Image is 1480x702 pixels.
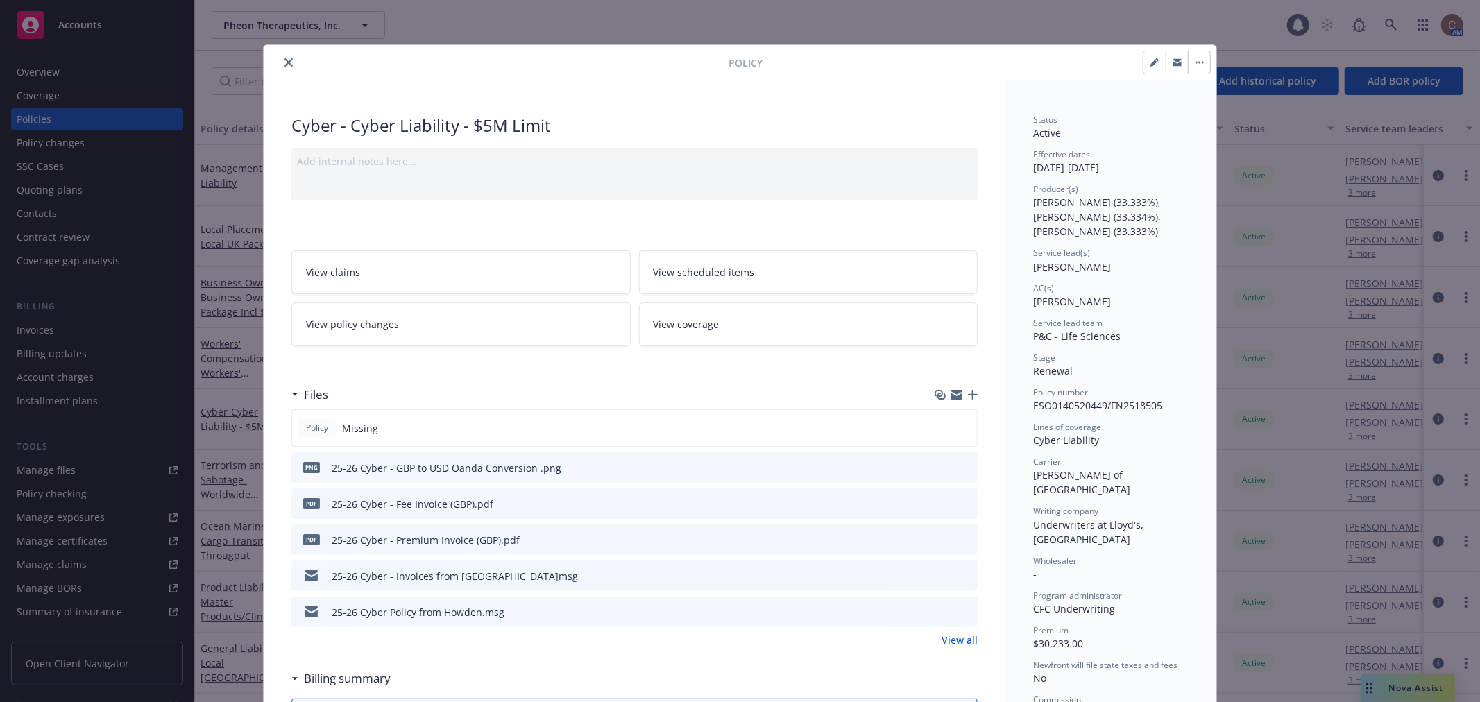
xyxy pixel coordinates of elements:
span: No [1033,671,1046,685]
span: $30,233.00 [1033,637,1083,650]
div: 25-26 Cyber - Premium Invoice (GBP).pdf [332,533,520,547]
span: png [303,462,320,472]
span: Policy [729,55,763,70]
div: 25-26 Cyber - Fee Invoice (GBP).pdf [332,497,493,511]
span: Premium [1033,624,1069,636]
button: preview file [960,497,972,511]
span: - [1033,567,1037,581]
span: Newfront will file state taxes and fees [1033,659,1177,671]
button: download file [937,533,949,547]
span: Policy [303,422,331,434]
span: pdf [303,534,320,545]
span: CFC Underwriting [1033,602,1115,615]
a: View claims [291,250,631,294]
span: Active [1033,126,1061,139]
span: Effective dates [1033,148,1090,160]
span: Policy number [1033,386,1088,398]
div: 25-26 Cyber Policy from Howden.msg [332,605,504,619]
button: preview file [960,605,972,619]
div: Add internal notes here... [297,154,972,169]
button: preview file [960,569,972,583]
span: ESO0140520449/FN2518505 [1033,399,1162,412]
span: Writing company [1033,505,1098,517]
span: View policy changes [306,317,399,332]
span: Carrier [1033,456,1061,468]
span: Underwriters at Lloyd's, [GEOGRAPHIC_DATA] [1033,518,1146,546]
span: Lines of coverage [1033,421,1101,433]
div: 25-26 Cyber - Invoices from [GEOGRAPHIC_DATA]msg [332,569,578,583]
span: Stage [1033,352,1055,363]
span: View claims [306,265,360,280]
span: Renewal [1033,364,1073,377]
a: View scheduled items [639,250,978,294]
span: Service lead team [1033,317,1103,329]
span: Producer(s) [1033,183,1078,195]
h3: Billing summary [304,669,391,687]
button: download file [937,461,949,475]
span: View coverage [654,317,720,332]
span: pdf [303,498,320,508]
a: View all [942,633,978,647]
span: [PERSON_NAME] [1033,260,1111,273]
div: Cyber Liability [1033,433,1189,447]
button: preview file [960,461,972,475]
span: [PERSON_NAME] [1033,295,1111,308]
a: View policy changes [291,302,631,346]
div: 25-26 Cyber - GBP to USD Oanda Conversion .png [332,461,561,475]
button: download file [937,569,949,583]
span: Missing [342,421,378,436]
span: Service lead(s) [1033,247,1090,259]
span: Wholesaler [1033,555,1077,567]
span: [PERSON_NAME] of [GEOGRAPHIC_DATA] [1033,468,1130,496]
button: download file [937,497,949,511]
span: P&C - Life Sciences [1033,329,1121,343]
h3: Files [304,386,328,404]
span: View scheduled items [654,265,755,280]
span: [PERSON_NAME] (33.333%), [PERSON_NAME] (33.334%), [PERSON_NAME] (33.333%) [1033,196,1164,238]
button: download file [937,605,949,619]
span: Status [1033,114,1057,126]
button: preview file [960,533,972,547]
span: AC(s) [1033,282,1054,294]
div: Cyber - Cyber Liability - $5M Limit [291,114,978,137]
div: Files [291,386,328,404]
div: Billing summary [291,669,391,687]
div: [DATE] - [DATE] [1033,148,1189,175]
span: Program administrator [1033,590,1122,601]
a: View coverage [639,302,978,346]
button: close [280,54,297,71]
